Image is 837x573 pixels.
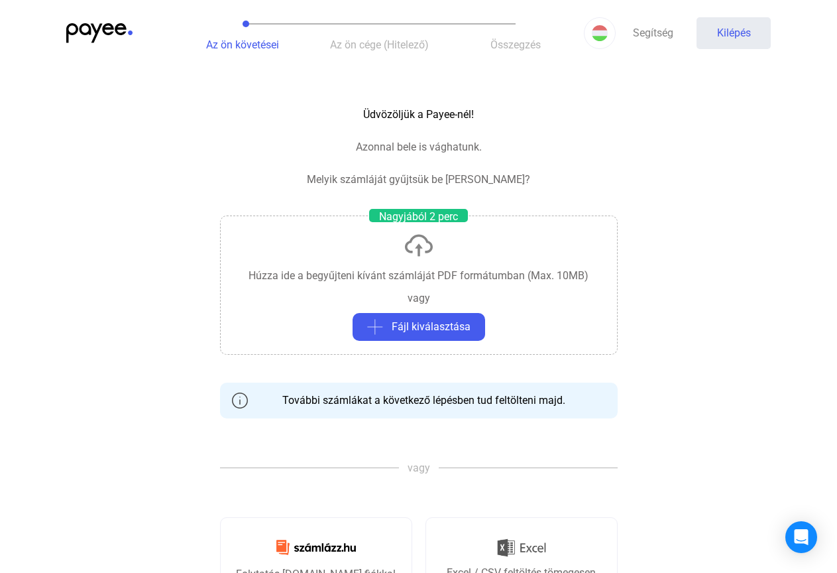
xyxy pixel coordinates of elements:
[206,38,279,51] font: Az ön követései
[330,38,429,51] font: Az ön cége (Hitelező)
[408,462,430,474] font: vagy
[785,521,817,553] div: Intercom Messenger megnyitása
[268,532,364,563] img: Számlázz.hu
[353,313,485,341] button: plusz szürkeFájl kiválasztása
[497,534,546,562] img: Excel
[403,229,435,261] img: feltöltés-felhő
[392,320,471,333] font: Fájl kiválasztása
[367,319,383,335] img: plusz szürke
[363,108,474,121] font: Üdvözöljük a Payee-nél!
[592,25,608,41] img: HU
[717,27,751,39] font: Kilépés
[697,17,771,49] button: Kilépés
[232,393,248,409] img: info-szürke-körvonal
[307,173,530,186] font: Melyik számláját gyűjtsük be [PERSON_NAME]?
[633,27,673,39] font: Segítség
[249,269,588,282] font: Húzza ide a begyűjteni kívánt számláját PDF formátumban (Max. 10MB)
[616,17,690,49] a: Segítség
[408,292,430,304] font: vagy
[282,394,565,407] font: További számlákat a következő lépésben tud feltölteni majd.
[584,17,616,49] button: HU
[490,38,541,51] font: Összegzés
[379,210,458,223] font: Nagyjából 2 perc
[356,141,482,153] font: Azonnal bele is vághatunk.
[66,23,133,43] img: kedvezményezett-logó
